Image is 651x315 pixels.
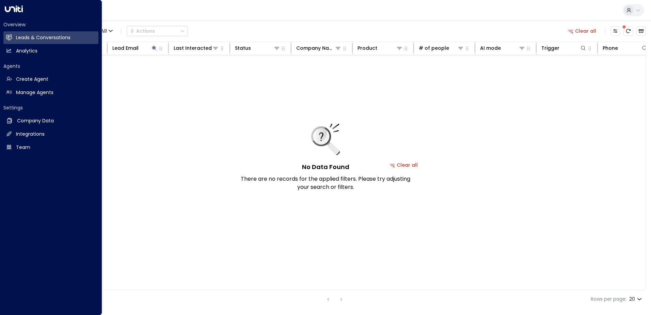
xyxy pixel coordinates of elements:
div: AI mode [480,44,525,52]
span: There are new threads available. Refresh the grid to view the latest updates. [623,26,633,36]
div: 20 [629,294,643,304]
div: Trigger [541,44,559,52]
a: Company Data [3,115,98,127]
a: Analytics [3,45,98,57]
button: Customize [610,26,620,36]
div: Product [358,44,377,52]
button: Clear all [565,26,599,36]
label: Rows per page: [591,296,626,303]
button: Archived Leads [636,26,646,36]
div: Phone [603,44,618,52]
div: Lead Email [112,44,158,52]
div: Last Interacted [174,44,219,52]
div: Status [235,44,251,52]
h2: Team [16,144,30,151]
h2: Manage Agents [16,89,53,96]
div: Company Name [296,44,342,52]
p: There are no records for the applied filters. Please try adjusting your search or filters. [240,175,411,191]
div: # of people [419,44,464,52]
a: Integrations [3,128,98,140]
div: Status [235,44,280,52]
h2: Company Data [17,117,54,124]
h2: Analytics [16,47,37,55]
h2: Integrations [16,131,45,138]
h2: Settings [3,104,98,111]
div: Phone [603,44,648,52]
div: Actions [130,28,155,34]
a: Manage Agents [3,86,98,99]
div: Lead Email [112,44,139,52]
div: Product [358,44,403,52]
h2: Leads & Conversations [16,34,70,41]
a: Leads & Conversations [3,31,98,44]
a: Team [3,141,98,154]
div: Button group with a nested menu [127,26,188,36]
nav: pagination navigation [324,295,346,303]
div: Trigger [541,44,587,52]
h2: Agents [3,63,98,70]
div: Company Name [296,44,335,52]
div: Last Interacted [174,44,212,52]
div: AI mode [480,44,501,52]
a: Create Agent [3,73,98,86]
div: # of people [419,44,449,52]
h2: Create Agent [16,76,48,83]
button: Actions [127,26,188,36]
h2: Overview [3,21,98,28]
span: All [101,28,107,34]
h5: No Data Found [302,162,349,171]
